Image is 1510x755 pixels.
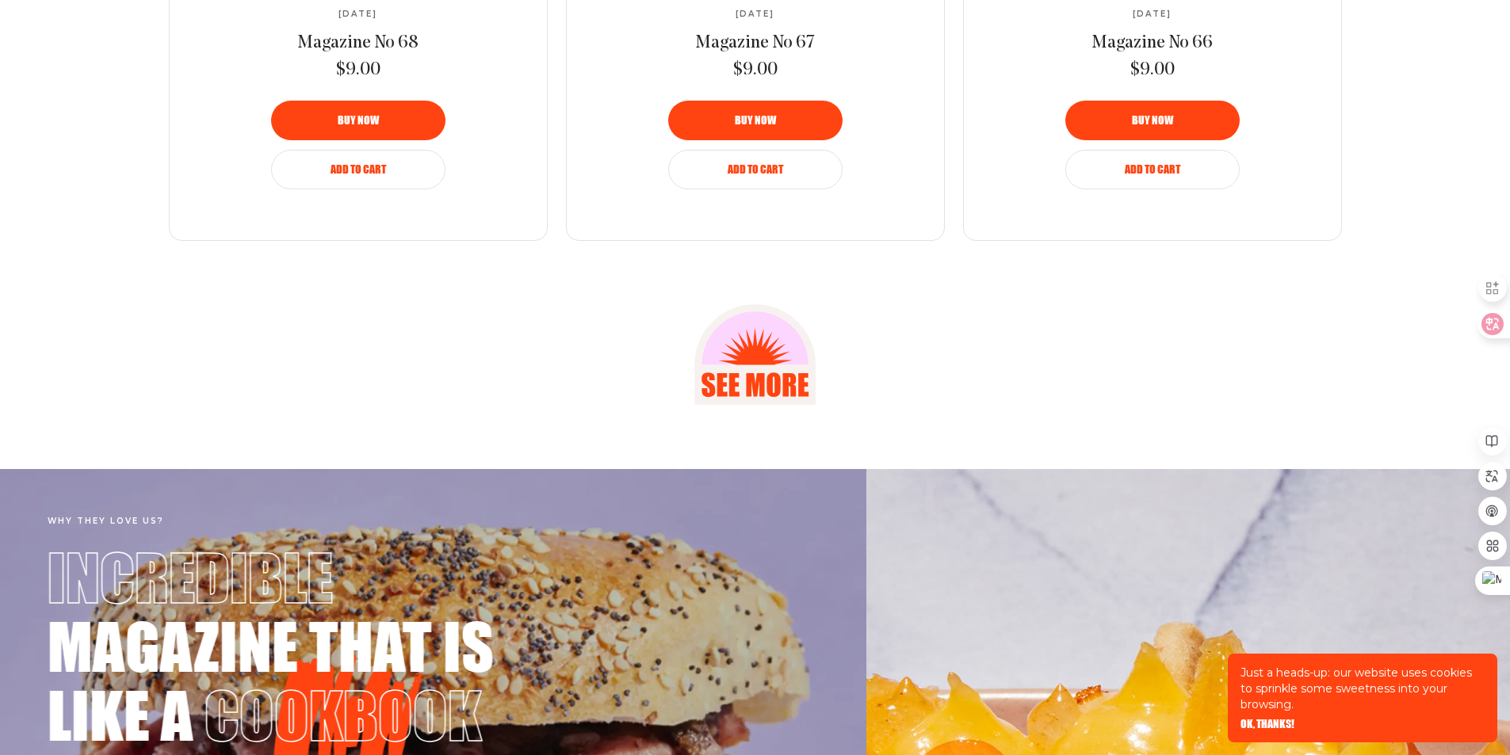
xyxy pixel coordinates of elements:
button: Add to Cart [271,150,445,189]
a: Magazine No 68 [297,32,419,55]
span: $9.00 [336,59,380,82]
span: $9.00 [733,59,778,82]
h4: Why they love us? [48,517,819,526]
span: [DATE] [1133,10,1172,19]
span: Buy now [735,115,776,126]
span: like a [48,683,205,746]
button: Buy now [271,101,445,140]
a: Magazine No 67 [695,32,815,55]
button: Buy now [668,101,843,140]
span: [DATE] [338,10,377,19]
span: Magazine No 66 [1091,34,1213,52]
span: Magazine No 67 [695,34,815,52]
button: Add to Cart [1065,150,1240,189]
span: Incredible [48,545,344,608]
span: Add to Cart [728,164,783,175]
span: Buy now [338,115,379,126]
span: cookbook [205,683,493,746]
span: $9.00 [1130,59,1175,82]
span: Buy now [1132,115,1173,126]
a: Magazine No 66 [1091,32,1213,55]
button: Add to Cart [668,150,843,189]
button: Buy now [1065,101,1240,140]
p: Just a heads-up: our website uses cookies to sprinkle some sweetness into your browsing. [1240,665,1485,712]
span: Add to Cart [1125,164,1180,175]
span: Add to Cart [331,164,386,175]
span: magazine that is [48,614,505,677]
button: OK, THANKS! [1240,719,1294,730]
span: [DATE] [736,10,774,19]
span: Magazine No 68 [297,34,419,52]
